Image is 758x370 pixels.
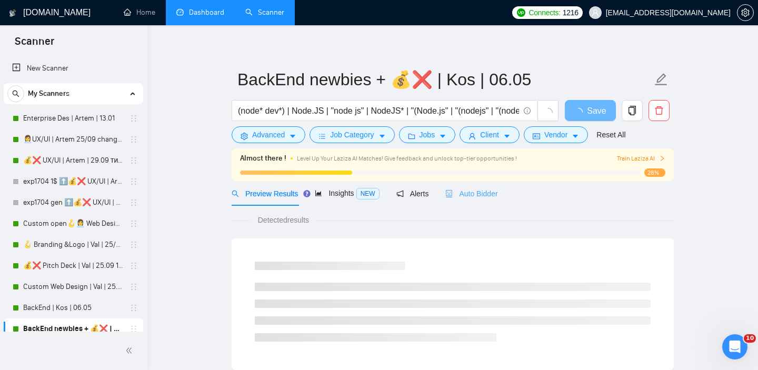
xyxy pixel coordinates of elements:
[408,132,415,140] span: folder
[649,100,670,121] button: delete
[129,241,138,249] span: holder
[245,8,284,17] a: searchScanner
[315,189,379,197] span: Insights
[565,100,616,121] button: Save
[399,126,456,143] button: folderJobscaret-down
[622,106,642,115] span: copy
[318,132,326,140] span: bars
[129,325,138,333] span: holder
[302,189,312,198] div: Tooltip anchor
[252,129,285,141] span: Advanced
[23,297,123,318] a: BackEnd | Kos | 06.05
[644,168,665,177] span: 28%
[129,135,138,144] span: holder
[129,304,138,312] span: holder
[129,114,138,123] span: holder
[574,108,587,116] span: loading
[524,107,531,114] span: info-circle
[241,132,248,140] span: setting
[176,8,224,17] a: dashboardDashboard
[468,132,476,140] span: user
[649,106,669,115] span: delete
[23,234,123,255] a: 🪝 Branding &Logo | Val | 25/09 added other start
[524,126,588,143] button: idcardVendorcaret-down
[654,73,668,86] span: edit
[517,8,525,17] img: upwork-logo.png
[6,34,63,56] span: Scanner
[4,58,143,79] li: New Scanner
[439,132,446,140] span: caret-down
[592,9,599,16] span: user
[23,171,123,192] a: exp1704 1$ ⬆️💰❌ UX/UI | Artem
[528,7,560,18] span: Connects:
[480,129,499,141] span: Client
[533,132,540,140] span: idcard
[7,85,24,102] button: search
[237,66,652,93] input: Scanner name...
[587,104,606,117] span: Save
[238,104,519,117] input: Search Freelance Jobs...
[124,8,155,17] a: homeHome
[23,318,123,339] a: BackEnd newbies + 💰❌ | Kos | 06.05
[232,189,298,198] span: Preview Results
[744,334,756,343] span: 10
[232,126,305,143] button: settingAdvancedcaret-down
[297,155,517,162] span: Level Up Your Laziza AI Matches! Give feedback and unlock top-tier opportunities !
[12,58,135,79] a: New Scanner
[232,190,239,197] span: search
[315,189,322,197] span: area-chart
[129,219,138,228] span: holder
[289,132,296,140] span: caret-down
[396,189,429,198] span: Alerts
[23,129,123,150] a: 👩‍💼UX/UI | Artem 25/09 changed start
[23,213,123,234] a: Custom open🪝👩‍💼 Web Design | Artem25/09 other start
[503,132,511,140] span: caret-down
[356,188,380,199] span: NEW
[23,276,123,297] a: Custom Web Design | Val | 25.09 filters changed
[722,334,747,359] iframe: Intercom live chat
[129,177,138,186] span: holder
[23,255,123,276] a: 💰❌ Pitch Deck | Val | 25.09 16% view
[445,190,453,197] span: robot
[737,8,753,17] span: setting
[129,283,138,291] span: holder
[23,150,123,171] a: 💰❌ UX/UI | Artem | 29.09 тимчасово вимкнула
[23,192,123,213] a: exp1704 gen ⬆️💰❌ UX/UI | Artem
[378,132,386,140] span: caret-down
[9,5,16,22] img: logo
[543,108,553,117] span: loading
[572,132,579,140] span: caret-down
[737,8,754,17] a: setting
[420,129,435,141] span: Jobs
[129,156,138,165] span: holder
[622,100,643,121] button: copy
[129,262,138,270] span: holder
[23,108,123,129] a: Enterprise Des | Artem | 13.01
[617,154,665,164] button: Train Laziza AI
[544,129,567,141] span: Vendor
[129,198,138,207] span: holder
[28,83,69,104] span: My Scanners
[737,4,754,21] button: setting
[563,7,579,18] span: 1216
[460,126,520,143] button: userClientcaret-down
[596,129,625,141] a: Reset All
[8,90,24,97] span: search
[125,345,136,356] span: double-left
[310,126,394,143] button: barsJob Categorycaret-down
[251,214,316,226] span: Detected results
[659,155,665,162] span: right
[330,129,374,141] span: Job Category
[240,153,286,164] span: Almost there !
[445,189,497,198] span: Auto Bidder
[396,190,404,197] span: notification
